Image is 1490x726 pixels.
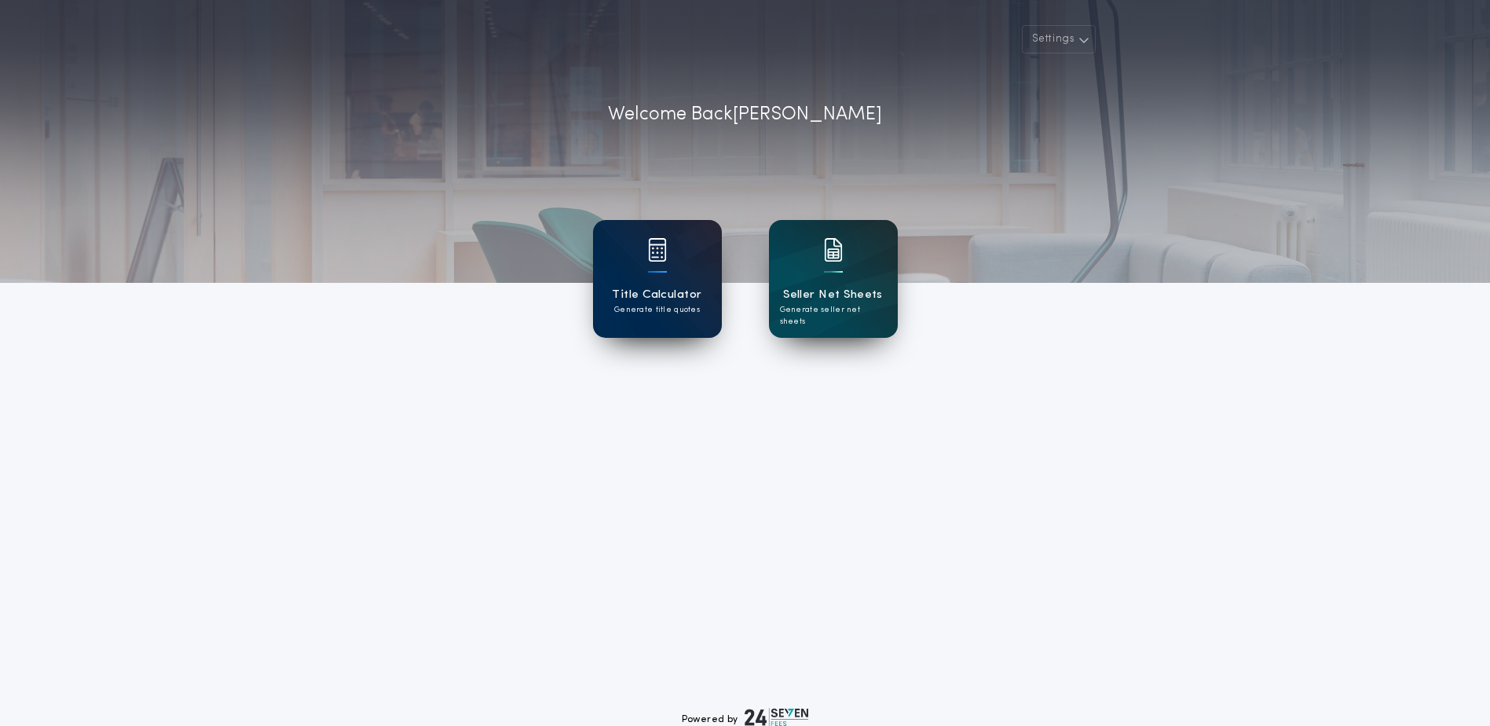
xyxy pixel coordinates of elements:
img: card icon [648,238,667,262]
button: Settings [1022,25,1096,53]
p: Generate title quotes [614,304,700,316]
a: card iconSeller Net SheetsGenerate seller net sheets [769,220,898,338]
h1: Seller Net Sheets [783,286,883,304]
img: card icon [824,238,843,262]
p: Welcome Back [PERSON_NAME] [608,101,882,129]
p: Generate seller net sheets [780,304,887,328]
a: card iconTitle CalculatorGenerate title quotes [593,220,722,338]
h1: Title Calculator [612,286,701,304]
